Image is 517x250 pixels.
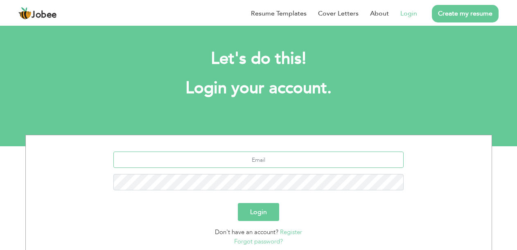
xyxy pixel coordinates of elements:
input: Email [113,152,404,168]
a: Resume Templates [251,9,307,18]
a: Jobee [18,7,57,20]
a: Login [400,9,417,18]
a: Cover Letters [318,9,359,18]
h1: Login your account. [38,78,480,99]
button: Login [238,203,279,221]
a: Register [280,228,302,236]
a: Forgot password? [234,237,283,246]
h2: Let's do this! [38,48,480,69]
img: jobee.io [18,7,32,20]
span: Jobee [32,11,57,20]
a: About [370,9,389,18]
span: Don't have an account? [215,228,278,236]
a: Create my resume [432,5,499,22]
